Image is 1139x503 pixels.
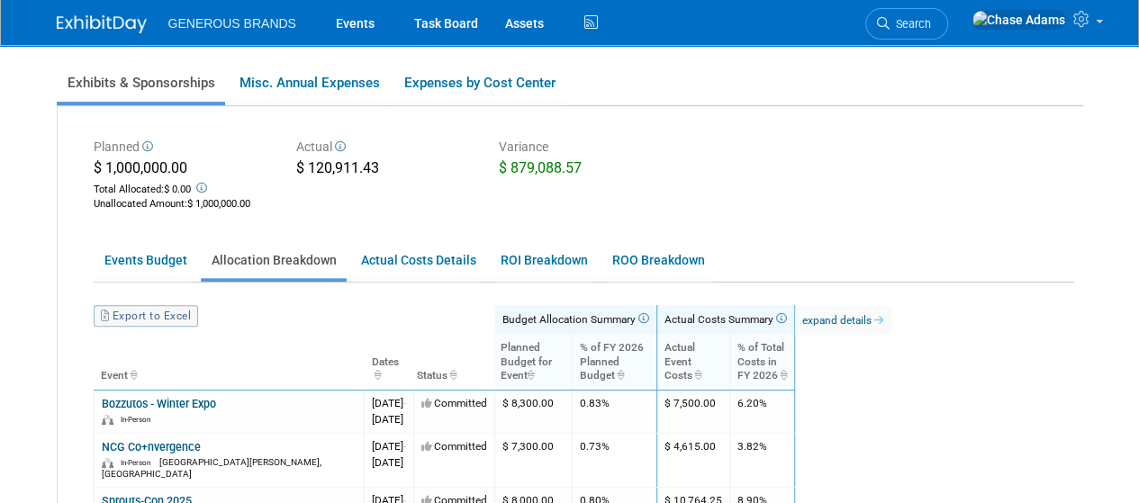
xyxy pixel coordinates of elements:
td: $ 7,300.00 [494,433,573,487]
img: In-Person Event [102,415,113,425]
span: Search [890,17,931,31]
a: Events Budget [94,243,197,278]
a: Expenses by Cost Center [393,64,565,102]
td: $ 4,615.00 [656,433,729,487]
div: Actual [296,138,472,158]
div: Planned [94,138,269,158]
th: Budget Allocation Summary [494,305,656,334]
span: In-Person [121,415,157,424]
a: Export to Excel [94,305,198,327]
a: Exhibits & Sponsorships [57,64,225,102]
th: Status : activate to sort column ascending [413,334,494,390]
a: NCG Co+nvergence [102,440,201,454]
a: Bozzutos - Winter Expo [102,397,216,410]
th: Actual Costs Summary [656,305,794,334]
th: Event : activate to sort column ascending [94,334,364,390]
span: In-Person [121,458,157,467]
th: Planned Budget for Event : activate to sort column ascending [494,334,573,390]
span: [DATE] [372,413,403,426]
span: - [403,440,406,453]
td: Committed [413,433,494,487]
a: Misc. Annual Expenses [229,64,390,102]
span: $ 1,000,000.00 [187,198,250,210]
span: [DATE] [372,440,406,453]
div: $ 120,911.43 [296,158,472,182]
th: Dates : activate to sort column ascending [364,334,413,390]
span: Unallocated Amount [94,198,185,210]
a: Allocation Breakdown [201,243,347,278]
th: % of FY 2026PlannedBudget: activate to sort column ascending [573,334,656,390]
span: 3.82% [737,440,767,453]
span: GENEROUS BRANDS [168,16,296,31]
span: [DATE] [372,456,403,469]
span: [DATE] [372,397,406,409]
img: In-Person Event [102,458,113,468]
span: 0.73% [580,440,610,453]
span: [GEOGRAPHIC_DATA][PERSON_NAME], [GEOGRAPHIC_DATA] [102,457,321,479]
a: ROO Breakdown [601,243,715,278]
th: : activate to sort column ascending [794,334,891,390]
span: $ 1,000,000.00 [94,159,187,176]
span: 6.20% [737,397,767,409]
span: $ 0.00 [164,184,191,195]
th: ActualEventCosts: activate to sort column ascending [656,334,729,390]
td: $ 7,500.00 [656,390,729,433]
img: ExhibitDay [57,15,147,33]
div: Total Allocated: [94,179,269,197]
span: $ 879,088.57 [499,159,582,176]
a: Actual Costs Details [350,243,486,278]
a: Search [865,8,948,40]
td: $ 8,300.00 [494,390,573,433]
span: 0.83% [580,397,610,409]
td: Committed [413,390,494,433]
span: - [403,397,406,409]
div: : [94,197,269,211]
a: ROI Breakdown [490,243,598,278]
img: Chase Adams [972,10,1066,30]
th: % of TotalCosts inFY 2026: activate to sort column ascending [729,334,794,390]
a: expand details [795,306,891,335]
div: Variance [499,138,674,158]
